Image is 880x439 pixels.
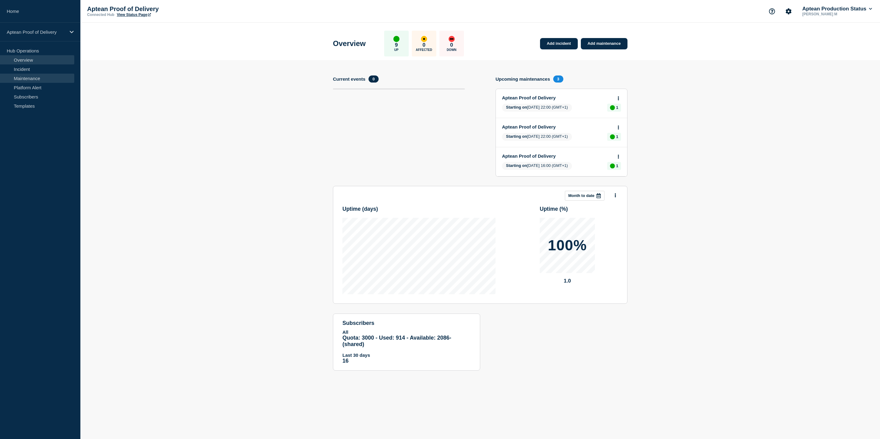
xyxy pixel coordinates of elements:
[506,105,527,110] span: Starting on
[502,153,613,159] a: Aptean Proof of Delivery
[369,75,379,83] span: 0
[610,164,615,168] div: up
[117,13,151,17] a: View Status Page
[766,5,778,18] button: Support
[342,335,451,347] span: Quota: 3000 - Used: 914 - Available: 2086 - (shared)
[568,193,594,198] p: Month to date
[342,320,471,326] h4: subscribers
[496,76,550,82] h4: Upcoming maintenances
[616,134,618,139] p: 1
[333,39,366,48] h1: Overview
[342,358,471,364] p: 16
[502,104,572,112] span: [DATE] 22:00 (GMT+1)
[342,352,471,358] p: Last 30 days
[87,13,114,17] p: Connected Hub
[342,329,471,335] p: All
[394,48,399,52] p: Up
[450,42,453,48] p: 0
[447,48,457,52] p: Down
[423,42,425,48] p: 0
[506,163,527,168] span: Starting on
[616,164,618,168] p: 1
[502,124,613,129] a: Aptean Proof of Delivery
[502,133,572,141] span: [DATE] 22:00 (GMT+1)
[616,105,618,110] p: 1
[548,238,587,253] p: 100%
[801,12,865,16] p: [PERSON_NAME] M
[393,36,399,42] div: up
[581,38,627,49] a: Add maintenance
[502,95,613,100] a: Aptean Proof of Delivery
[610,105,615,110] div: up
[395,42,398,48] p: 9
[553,75,563,83] span: 3
[342,206,378,212] h3: Uptime ( days )
[565,191,604,201] button: Month to date
[540,278,595,284] p: 1.0
[801,6,873,12] button: Aptean Production Status
[333,76,365,82] h4: Current events
[610,134,615,139] div: up
[421,36,427,42] div: affected
[416,48,432,52] p: Affected
[506,134,527,139] span: Starting on
[7,29,66,35] p: Aptean Proof of Delivery
[540,206,568,212] h3: Uptime ( % )
[87,6,210,13] p: Aptean Proof of Delivery
[540,38,578,49] a: Add incident
[449,36,455,42] div: down
[502,162,572,170] span: [DATE] 16:00 (GMT+1)
[782,5,795,18] button: Account settings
